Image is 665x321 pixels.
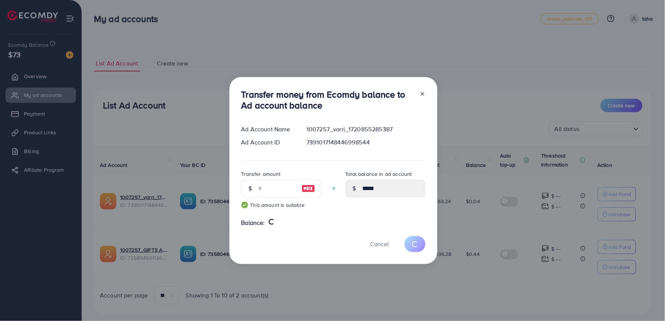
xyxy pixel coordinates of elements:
div: Ad Account ID [235,138,301,147]
iframe: Chat [633,287,659,315]
span: Cancel [370,240,389,248]
div: 1007257_varri_1720855285387 [301,125,431,134]
div: 7391017148446998544 [301,138,431,147]
img: guide [241,202,248,208]
span: Balance: [241,218,265,227]
div: Ad Account Name [235,125,301,134]
button: Cancel [361,236,399,252]
h3: Transfer money from Ecomdy balance to Ad account balance [241,89,414,111]
img: image [302,184,315,193]
small: This amount is suitable [241,201,321,209]
label: Transfer amount [241,170,281,178]
label: Total balance in ad account [345,170,412,178]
